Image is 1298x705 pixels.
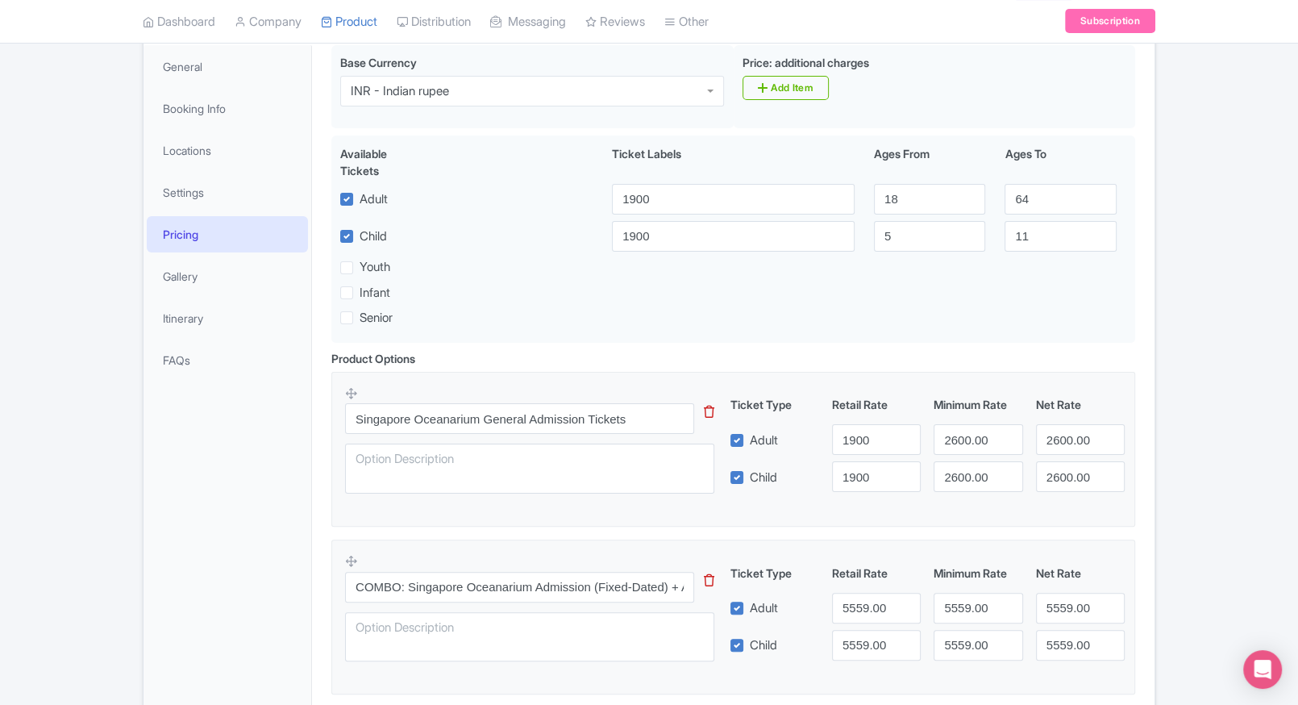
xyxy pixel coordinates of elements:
a: Add Item [743,76,829,100]
label: Child [750,469,777,487]
label: Adult [750,432,778,450]
input: 0.0 [1036,461,1125,492]
input: 0.0 [832,424,921,455]
div: Net Rate [1030,565,1131,582]
div: Available Tickets [340,145,427,179]
label: Adult [360,190,388,209]
a: Itinerary [147,300,308,336]
a: Gallery [147,258,308,294]
div: Open Intercom Messenger [1243,650,1282,689]
input: 0.0 [934,461,1022,492]
label: Senior [360,309,393,327]
input: 0.0 [832,461,921,492]
input: Option Name [345,403,694,434]
label: Adult [750,599,778,618]
input: 0.0 [934,630,1022,661]
span: Base Currency [340,56,417,69]
a: Subscription [1065,10,1155,34]
div: Ticket Type [724,396,826,413]
div: Net Rate [1030,396,1131,413]
div: Ages To [995,145,1125,179]
div: Minimum Rate [927,565,1029,582]
input: 0.0 [832,593,921,624]
input: Adult [612,184,855,215]
label: Child [750,636,777,655]
a: Pricing [147,216,308,252]
div: Ticket Type [724,565,826,582]
div: Product Options [331,350,415,367]
a: Locations [147,132,308,169]
input: 0.0 [1036,593,1125,624]
a: Settings [147,174,308,211]
input: 0.0 [1036,424,1125,455]
input: 0.0 [1036,630,1125,661]
div: Retail Rate [826,396,927,413]
label: Youth [360,258,390,277]
input: 0.0 [934,593,1022,624]
div: INR - Indian rupee [351,84,449,98]
input: 0.0 [832,630,921,661]
input: Option Name [345,572,694,603]
a: Booking Info [147,90,308,127]
div: Ticket Labels [602,145,864,179]
a: FAQs [147,342,308,378]
div: Minimum Rate [927,396,1029,413]
div: Ages From [864,145,995,179]
input: Child [612,221,855,252]
label: Child [360,227,387,246]
input: 0.0 [934,424,1022,455]
div: Retail Rate [826,565,927,582]
a: General [147,48,308,85]
label: Infant [360,284,390,302]
label: Price: additional charges [743,54,869,71]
